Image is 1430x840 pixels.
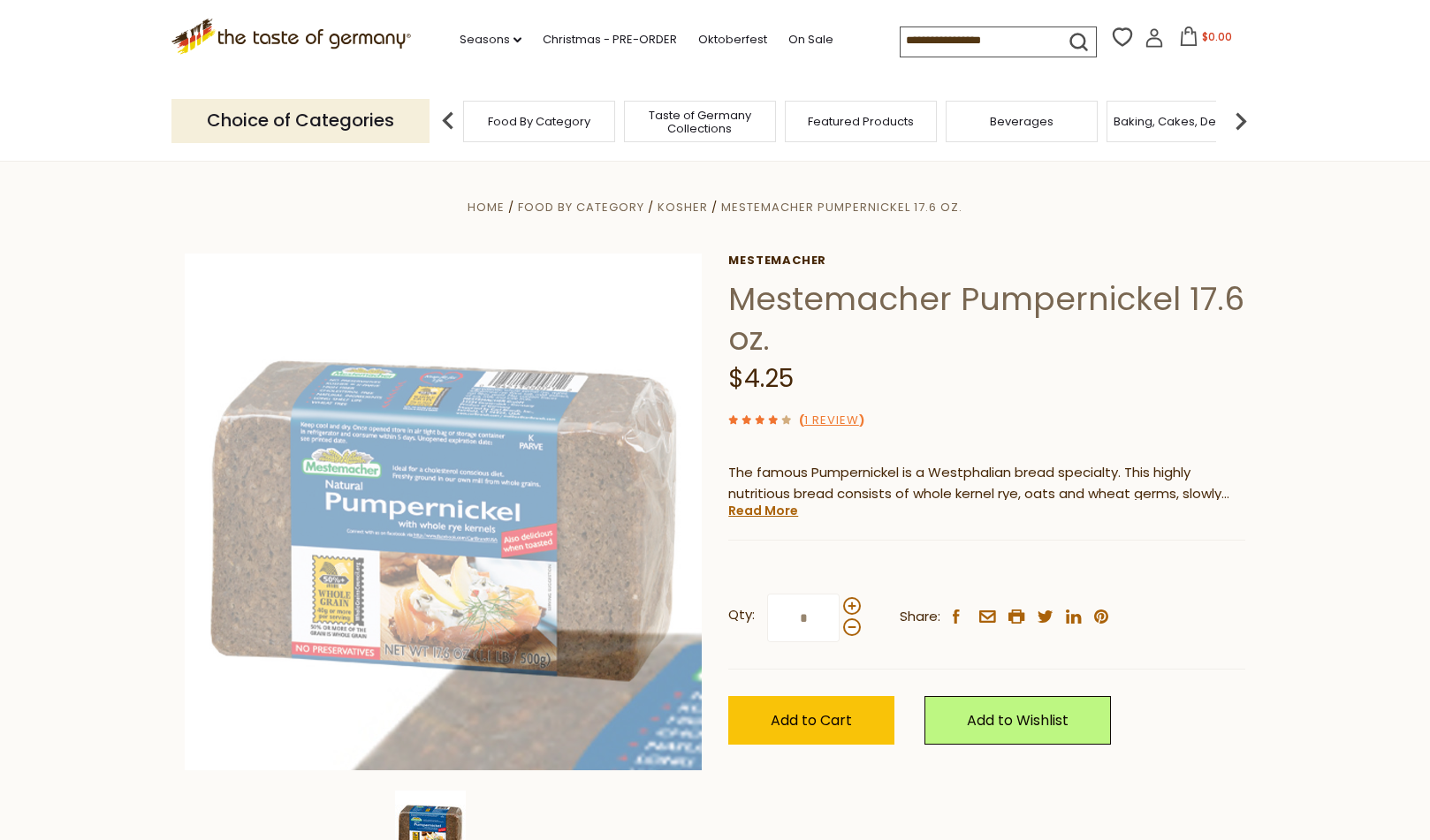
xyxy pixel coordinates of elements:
a: Beverages [990,115,1053,128]
a: On Sale [788,30,833,49]
a: Mestemacher [728,254,1245,268]
strong: Qty: [728,604,755,626]
h1: Mestemacher Pumpernickel 17.6 oz. [728,279,1245,359]
p: Choice of Categories [171,99,430,142]
span: $0.00 [1202,29,1232,44]
p: The famous Pumpernickel is a Westphalian bread specialty. This highly nutritious bread consists o... [728,462,1245,506]
a: Baking, Cakes, Desserts [1114,115,1251,128]
a: Home [468,199,505,216]
input: Qty: [767,594,840,642]
a: Taste of Germany Collections [629,109,771,135]
a: Oktoberfest [698,30,767,49]
a: Seasons [460,30,521,49]
a: Food By Category [488,115,590,128]
a: Mestemacher Pumpernickel 17.6 oz. [721,199,962,216]
a: 1 Review [804,412,859,430]
a: Food By Category [518,199,644,216]
img: next arrow [1223,103,1259,139]
span: Share: [900,606,940,628]
span: Add to Cart [771,710,852,730]
a: Read More [728,502,798,519]
a: Christmas - PRE-ORDER [543,30,677,49]
span: ( ) [799,412,864,428]
img: previous arrow [430,103,466,139]
a: Kosher [658,199,708,216]
a: Featured Products [808,115,914,128]
a: Add to Wishlist [924,696,1111,745]
span: $4.25 [728,361,794,396]
button: Add to Cart [728,696,894,745]
img: Mestemacher Pumpernickel [185,254,702,770]
button: $0.00 [1168,26,1243,53]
